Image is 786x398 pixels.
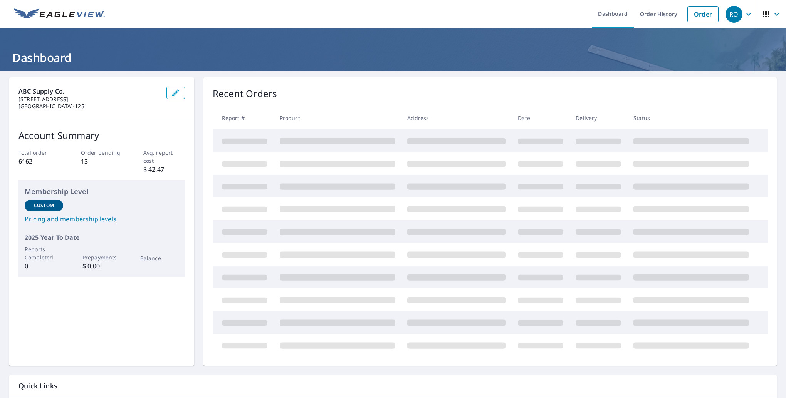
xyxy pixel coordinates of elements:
[18,129,185,142] p: Account Summary
[25,233,179,242] p: 2025 Year To Date
[25,214,179,224] a: Pricing and membership levels
[81,149,123,157] p: Order pending
[82,261,121,271] p: $ 0.00
[34,202,54,209] p: Custom
[18,157,60,166] p: 6162
[569,107,627,129] th: Delivery
[140,254,179,262] p: Balance
[14,8,105,20] img: EV Logo
[18,96,160,103] p: [STREET_ADDRESS]
[726,6,742,23] div: RO
[512,107,569,129] th: Date
[687,6,719,22] a: Order
[18,87,160,96] p: ABC Supply Co.
[143,165,185,174] p: $ 42.47
[9,50,777,65] h1: Dashboard
[82,253,121,261] p: Prepayments
[18,381,768,391] p: Quick Links
[213,107,274,129] th: Report #
[274,107,401,129] th: Product
[25,186,179,197] p: Membership Level
[25,245,63,261] p: Reports Completed
[213,87,277,100] p: Recent Orders
[627,107,755,129] th: Status
[143,149,185,165] p: Avg. report cost
[18,149,60,157] p: Total order
[18,103,160,110] p: [GEOGRAPHIC_DATA]-1251
[81,157,123,166] p: 13
[25,261,63,271] p: 0
[401,107,512,129] th: Address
